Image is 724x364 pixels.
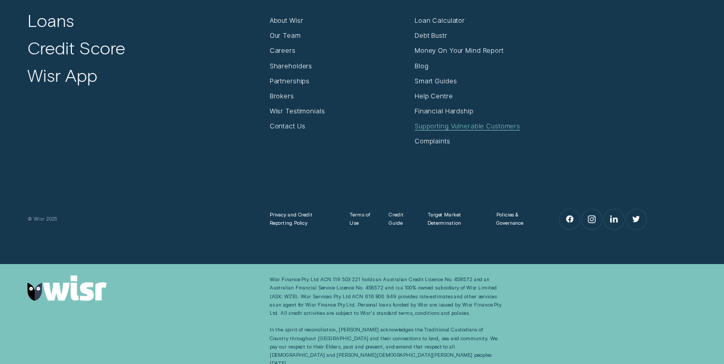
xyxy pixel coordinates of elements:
a: Credit Guide [389,211,412,227]
a: Policies & Governance [496,211,536,227]
a: Facebook [559,209,580,229]
a: Privacy and Credit Reporting Policy [270,211,334,227]
a: Smart Guides [415,77,456,85]
img: Wisr [27,275,106,301]
a: Shareholders [270,62,312,70]
a: LinkedIn [604,209,624,229]
a: Our Team [270,31,301,39]
a: Blog [415,62,428,70]
a: Debt Bustr [415,31,447,39]
a: Complaints [415,137,450,145]
div: © Wisr 2025 [23,215,265,223]
a: Terms of Use [349,211,374,227]
a: Twitter [626,209,646,229]
a: Target Market Determination [427,211,481,227]
a: Careers [270,46,295,54]
a: Wisr App [27,64,97,86]
a: About Wisr [270,16,303,24]
a: Brokers [270,92,294,100]
a: Financial Hardship [415,107,474,115]
a: Partnerships [270,77,309,85]
a: Loans [27,9,74,31]
a: Credit Score [27,37,125,59]
a: Contact Us [270,122,305,130]
a: Loan Calculator [415,16,465,24]
a: Supporting Vulnerable Customers [415,122,520,130]
a: Wisr Testimonials [270,107,325,115]
a: Help Centre [415,92,453,100]
a: Money On Your Mind Report [415,46,504,54]
a: Instagram [582,209,602,229]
